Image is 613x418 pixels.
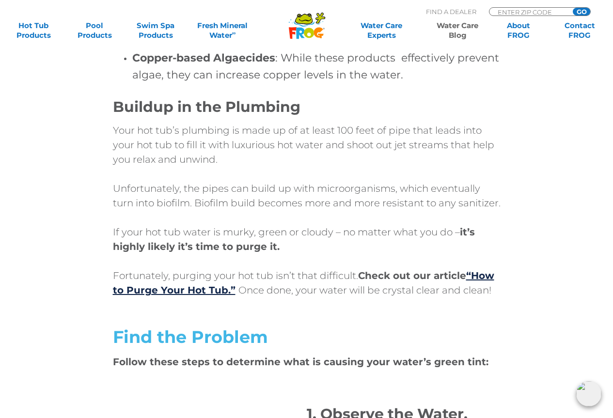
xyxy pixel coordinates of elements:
[113,270,494,296] strong: Check out our article
[193,21,252,40] a: Fresh MineralWater∞
[71,21,118,40] a: PoolProducts
[343,21,420,40] a: Water CareExperts
[113,268,501,297] p: Fortunately, purging your hot tub isn’t that difficult. Once done, your water will be crystal cle...
[113,326,268,347] span: Find the Problem
[573,8,590,15] input: GO
[576,381,601,406] img: openIcon
[113,225,501,254] p: If your hot tub water is murky, green or cloudy – no matter what you do –
[113,181,501,210] p: Unfortunately, the pipes can build up with microorganisms, which eventually turn into biofilm. Bi...
[113,99,501,115] h1: Buildup in the Plumbing
[434,21,481,40] a: Water CareBlog
[113,356,488,368] strong: Follow these steps to determine what is causing your water’s green tint:
[232,30,236,36] sup: ∞
[495,21,542,40] a: AboutFROG
[10,21,57,40] a: Hot TubProducts
[113,270,494,296] a: “How to Purge Your Hot Tub.”
[132,51,275,64] strong: Copper-based Algaecides
[132,49,501,83] h4: : While these products effectively prevent algae, they can increase copper levels in the water.
[132,21,179,40] a: Swim SpaProducts
[113,123,501,167] p: Your hot tub’s plumbing is made up of at least 100 feet of pipe that leads into your hot tub to f...
[497,8,562,16] input: Zip Code Form
[426,7,476,16] p: Find A Dealer
[556,21,603,40] a: ContactFROG
[113,226,475,252] strong: it’s highly likely it’s time to purge it.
